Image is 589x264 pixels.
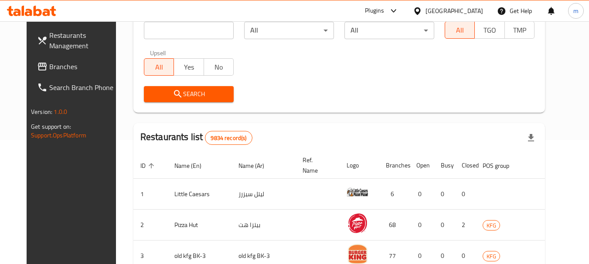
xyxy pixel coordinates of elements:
[144,86,234,102] button: Search
[49,61,118,72] span: Branches
[238,160,276,171] span: Name (Ar)
[340,152,379,179] th: Logo
[205,134,252,142] span: 9834 record(s)
[151,89,227,100] span: Search
[31,121,71,132] span: Get support on:
[244,22,334,39] div: All
[140,160,157,171] span: ID
[54,106,67,117] span: 1.0.0
[379,179,409,210] td: 6
[232,210,296,241] td: بيتزا هت
[30,25,125,56] a: Restaurants Management
[31,106,52,117] span: Version:
[379,210,409,241] td: 68
[474,21,504,39] button: TGO
[30,56,125,77] a: Branches
[49,30,118,51] span: Restaurants Management
[174,58,204,76] button: Yes
[49,82,118,93] span: Search Branch Phone
[455,210,476,241] td: 2
[483,160,521,171] span: POS group
[483,221,500,231] span: KFG
[409,179,434,210] td: 0
[344,22,434,39] div: All
[144,58,174,76] button: All
[133,210,167,241] td: 2
[232,179,296,210] td: ليتل سيزرز
[483,251,500,261] span: KFG
[133,179,167,210] td: 1
[167,210,232,241] td: Pizza Hut
[30,77,125,98] a: Search Branch Phone
[508,24,531,37] span: TMP
[573,6,579,16] span: m
[205,131,252,145] div: Total records count
[140,130,252,145] h2: Restaurants list
[148,61,170,74] span: All
[504,21,535,39] button: TMP
[449,24,471,37] span: All
[347,212,368,234] img: Pizza Hut
[365,6,384,16] div: Plugins
[478,24,501,37] span: TGO
[144,22,234,39] input: Search for restaurant name or ID..
[167,179,232,210] td: Little Caesars
[379,152,409,179] th: Branches
[434,179,455,210] td: 0
[177,61,200,74] span: Yes
[426,6,483,16] div: [GEOGRAPHIC_DATA]
[445,21,475,39] button: All
[150,50,166,56] label: Upsell
[347,181,368,203] img: Little Caesars
[434,210,455,241] td: 0
[455,152,476,179] th: Closed
[204,58,234,76] button: No
[174,160,213,171] span: Name (En)
[208,61,230,74] span: No
[409,210,434,241] td: 0
[434,152,455,179] th: Busy
[409,152,434,179] th: Open
[521,127,541,148] div: Export file
[303,155,329,176] span: Ref. Name
[455,179,476,210] td: 0
[31,130,86,141] a: Support.OpsPlatform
